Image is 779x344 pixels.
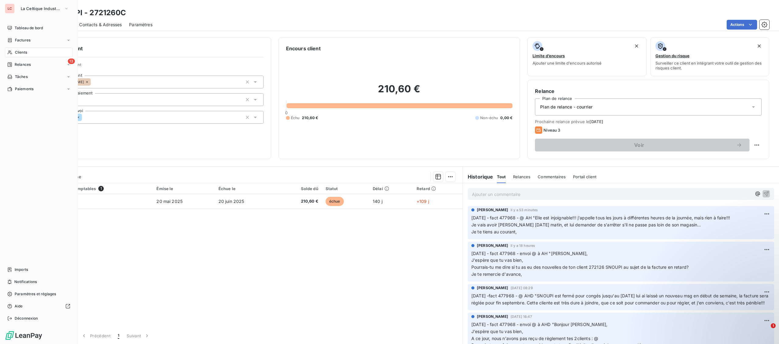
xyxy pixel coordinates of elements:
span: Déconnexion [15,316,38,321]
span: Paramètres et réglages [15,291,56,297]
span: Portail client [573,174,596,179]
span: A ce jour, nous n'avons pas reçu de règlement tes 2clients : @ [471,336,598,341]
img: Logo LeanPay [5,331,43,340]
span: Factures [15,37,30,43]
button: Suivant [123,329,154,342]
div: LC [5,4,15,13]
span: [DATE] - fact 477968 - envoi @ à AH "[PERSON_NAME], [471,251,588,256]
span: Niveau 3 [543,128,560,133]
span: [PERSON_NAME] [477,314,508,319]
input: Ajouter une valeur [82,115,87,120]
span: Paramètres [129,22,152,28]
h6: Informations client [37,45,264,52]
a: Aide [5,301,73,311]
div: Solde dû [280,186,318,191]
span: 1 [771,323,776,328]
h6: Encours client [286,45,321,52]
span: Limite d’encours [533,53,565,58]
span: Je te remercie d'avance, [471,271,522,277]
span: [DATE] 08:29 [511,286,533,290]
span: Je te tiens au courant, [471,229,517,234]
button: 1 [114,329,123,342]
button: Limite d’encoursAjouter une limite d’encours autorisé [527,37,646,76]
span: J'espère que tu vas bien, [471,329,523,334]
span: 0,00 € [500,115,512,121]
h6: Relance [535,87,762,95]
span: Gestion du risque [655,53,690,58]
span: Contacts & Adresses [79,22,122,28]
h6: Historique [463,173,493,180]
button: Voir [535,139,749,151]
span: Voir [542,143,736,147]
span: 210,60 € [302,115,318,121]
div: Émise le [156,186,211,191]
span: échue [326,197,344,206]
span: Échu [291,115,300,121]
span: Surveiller ce client en intégrant votre outil de gestion des risques client. [655,61,764,70]
span: Notifications [14,279,37,285]
button: Précédent [77,329,114,342]
span: Je vais avoir [PERSON_NAME] [DATE] matin, et lui demander de s'arrêter s'il ne passe pas loin de ... [471,222,701,227]
span: [DATE] -fact 477968 - @ AHD "SNOUPI est fermé pour congés jusqu'au [DATE] lui ai laissé un nouvea... [471,293,770,305]
span: La Celtique Industrielle [21,6,61,11]
span: Ajouter une limite d’encours autorisé [533,61,602,66]
span: 13 [68,59,75,64]
h2: 210,60 € [286,83,513,101]
span: [DATE] - fact 477968 - envoi @ à AHD "Bonjour [PERSON_NAME], [471,322,607,327]
span: 1 [98,186,104,191]
div: Retard [417,186,459,191]
span: 0 [285,110,288,115]
div: Échue le [218,186,273,191]
span: 210,60 € [280,198,318,204]
span: il y a 18 heures [511,244,535,247]
button: Actions [727,20,757,30]
input: Ajouter une valeur [91,79,96,85]
span: Relances [15,62,31,67]
span: Non-échu [480,115,498,121]
span: Paiements [15,86,33,92]
div: Pièces comptables [58,186,149,191]
span: Relances [513,174,530,179]
span: 140 j [373,199,383,204]
div: Délai [373,186,409,191]
span: Imports [15,267,28,272]
span: il y a 53 minutes [511,208,538,212]
span: Pourrais-tu me dire si tu as eu des nouvelles de ton client 272126 SNOUPI au sujet de la facture ... [471,264,689,270]
span: Tout [497,174,506,179]
span: [DATE] - fact 477968 - @ AH "Elle est injoignable!!! j'appelle tous les jours à différentes heure... [471,215,730,220]
span: [DATE] 16:47 [511,315,532,318]
iframe: Intercom live chat [758,323,773,338]
span: [PERSON_NAME] [477,243,508,248]
span: Clients [15,50,27,55]
span: Propriétés Client [49,62,264,71]
span: Commentaires [538,174,566,179]
span: Plan de relance - courrier [540,104,592,110]
span: 20 juin 2025 [218,199,244,204]
span: J'espère que tu vas bien, [471,257,523,263]
span: Prochaine relance prévue le [535,119,762,124]
span: [DATE] [589,119,603,124]
div: Statut [326,186,365,191]
span: Tâches [15,74,28,80]
span: Tableau de bord [15,25,43,31]
h3: SNOUPI - 2721260C [54,7,126,18]
button: Gestion du risqueSurveiller ce client en intégrant votre outil de gestion des risques client. [650,37,769,76]
span: 20 mai 2025 [156,199,183,204]
span: +109 j [417,199,429,204]
span: [PERSON_NAME] [477,285,508,291]
span: Aide [15,303,23,309]
span: [PERSON_NAME] [477,207,508,213]
span: 1 [118,333,119,339]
